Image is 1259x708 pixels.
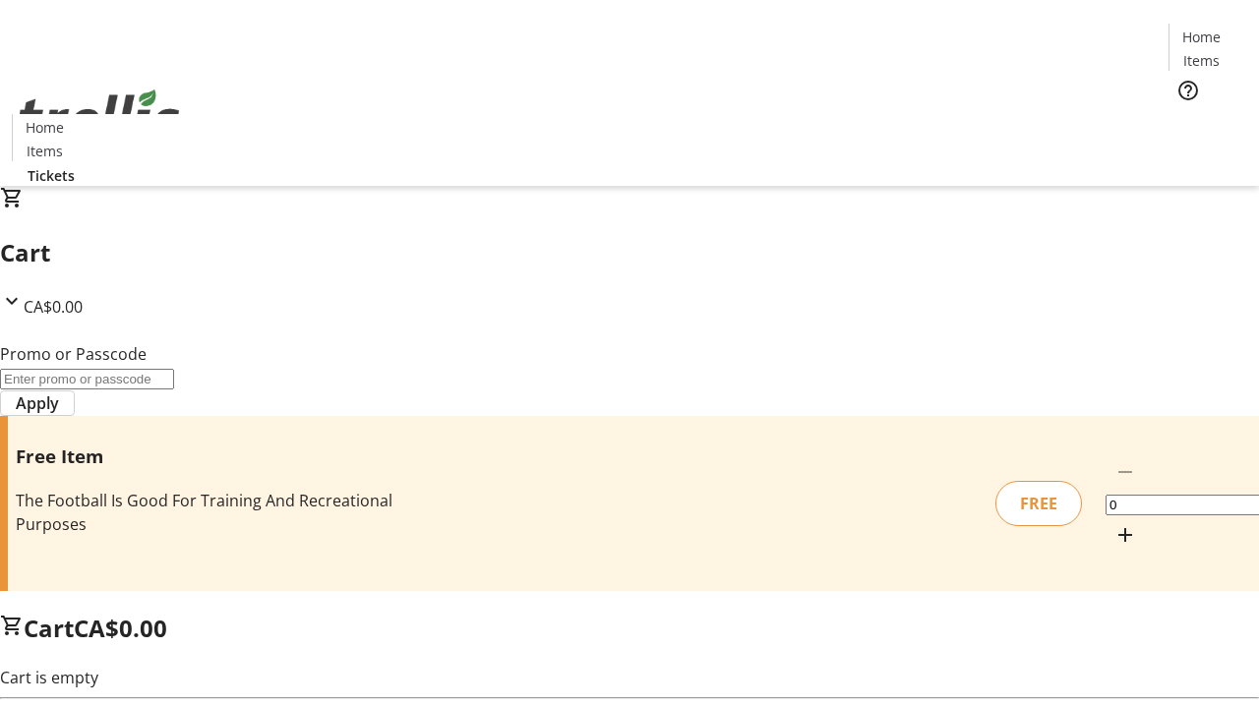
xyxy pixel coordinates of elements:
[1169,27,1232,47] a: Home
[28,165,75,186] span: Tickets
[13,141,76,161] a: Items
[1183,50,1220,71] span: Items
[1106,515,1145,555] button: Increment by one
[1169,114,1247,135] a: Tickets
[16,442,446,470] h3: Free Item
[16,489,446,536] div: The Football Is Good For Training And Recreational Purposes
[12,165,90,186] a: Tickets
[13,117,76,138] a: Home
[16,391,59,415] span: Apply
[995,481,1082,526] div: FREE
[27,141,63,161] span: Items
[26,117,64,138] span: Home
[1169,71,1208,110] button: Help
[12,68,187,166] img: Orient E2E Organization 8nBUyTNnwE's Logo
[1184,114,1231,135] span: Tickets
[1169,50,1232,71] a: Items
[24,296,83,318] span: CA$0.00
[74,612,167,644] span: CA$0.00
[1182,27,1221,47] span: Home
